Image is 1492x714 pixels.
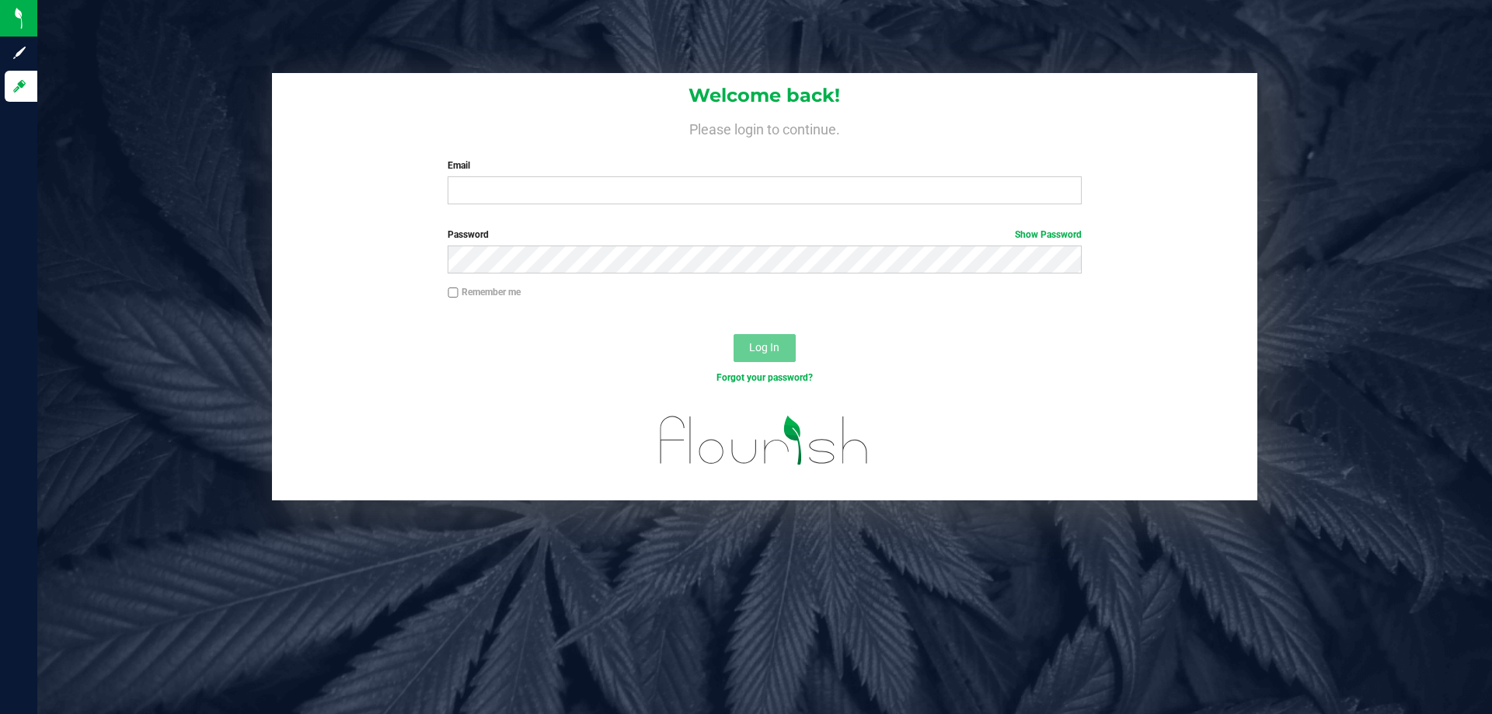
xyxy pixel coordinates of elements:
[734,334,796,362] button: Log In
[1015,229,1082,240] a: Show Password
[448,229,489,240] span: Password
[448,285,521,299] label: Remember me
[448,158,1081,172] label: Email
[12,78,27,94] inline-svg: Log in
[749,341,779,354] span: Log In
[716,372,813,383] a: Forgot your password?
[12,45,27,61] inline-svg: Sign up
[448,287,458,298] input: Remember me
[272,118,1257,137] h4: Please login to continue.
[641,401,887,480] img: flourish_logo.svg
[272,85,1257,106] h1: Welcome back!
